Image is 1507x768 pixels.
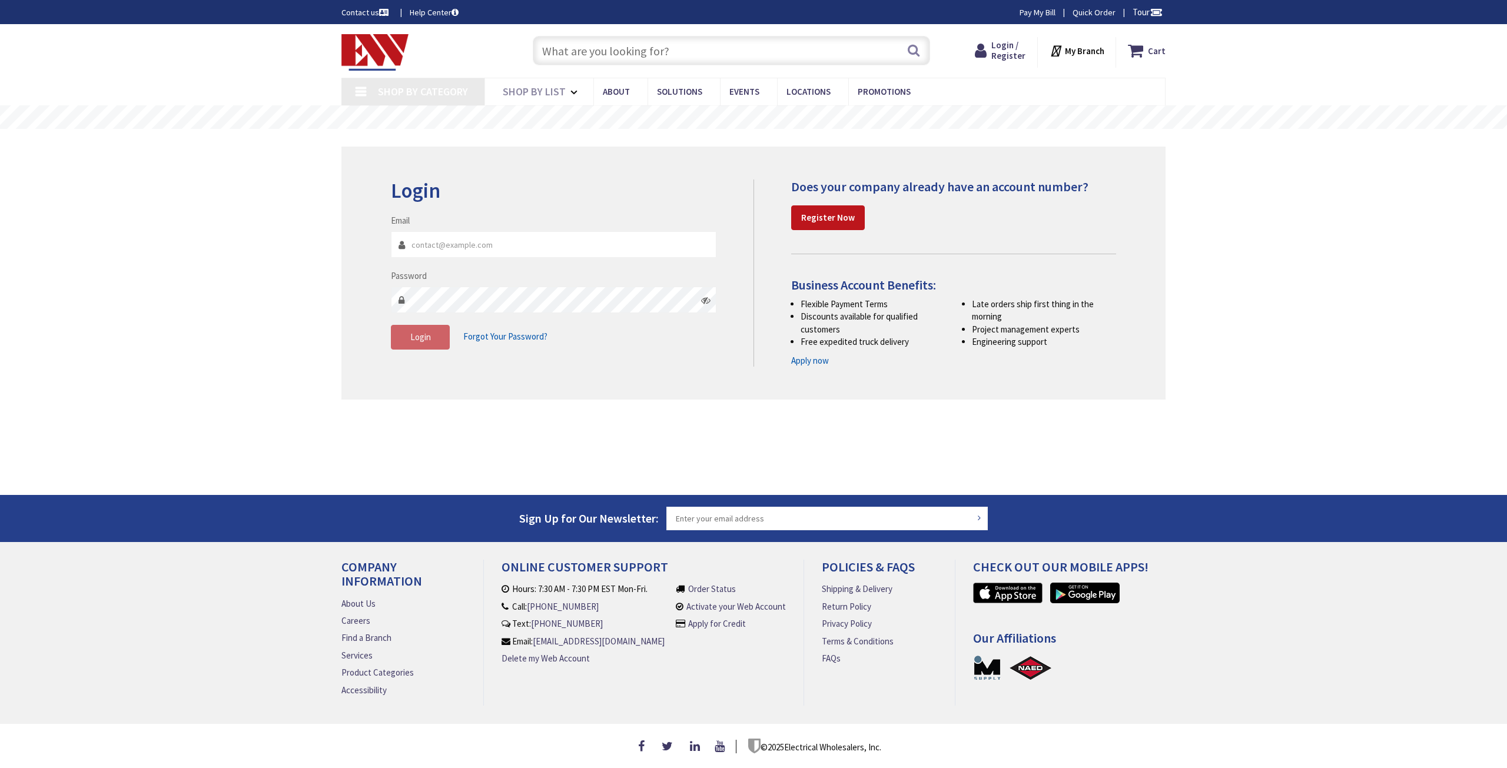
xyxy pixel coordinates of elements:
input: Email [391,231,716,258]
span: Solutions [657,86,702,97]
a: [PHONE_NUMBER] [527,600,599,613]
li: Discounts available for qualified customers [801,310,945,335]
a: Apply now [791,354,829,367]
span: Locations [786,86,831,97]
span: Login [410,331,431,343]
li: Project management experts [972,323,1116,335]
label: Email [391,214,410,227]
a: NAED [1009,654,1053,681]
a: Activate your Web Account [686,600,786,613]
a: About Us [341,597,376,610]
input: What are you looking for? [533,36,930,65]
h4: Company Information [341,560,466,597]
a: Product Categories [341,666,414,679]
button: Login [391,325,450,350]
strong: Cart [1148,40,1166,61]
li: Hours: 7:30 AM - 7:30 PM EST Mon-Fri. [502,583,665,595]
a: Help Center [410,6,459,18]
a: Return Policy [822,600,871,613]
a: Cart [1128,40,1166,61]
span: Login / Register [991,39,1025,61]
i: Click here to show/hide password [701,295,711,305]
a: Delete my Web Account [502,652,590,664]
h4: Policies & FAQs [822,560,937,583]
span: About [603,86,630,97]
h4: Business Account Benefits: [791,278,1116,292]
a: [EMAIL_ADDRESS][DOMAIN_NAME] [533,635,665,647]
strong: Register Now [801,212,855,223]
span: 2025 [768,742,784,753]
a: Quick Order [1073,6,1116,18]
span: Promotions [858,86,911,97]
h2: Login [391,179,716,202]
span: Events [729,86,759,97]
li: Flexible Payment Terms [801,298,945,310]
span: Sign Up for Our Newsletter: [519,511,659,526]
a: Accessibility [341,684,387,696]
a: Pay My Bill [1020,6,1055,18]
label: Password [391,270,427,282]
a: Privacy Policy [822,617,872,630]
span: Shop By List [503,85,566,98]
li: Late orders ship first thing in the morning [972,298,1116,323]
a: [PHONE_NUMBER] [531,617,603,630]
li: Free expedited truck delivery [801,335,945,348]
span: Tour [1133,6,1163,18]
input: Enter your email address [666,507,988,530]
a: FAQs [822,652,841,664]
strong: My Branch [1065,45,1104,56]
div: My Branch [1050,40,1104,61]
li: Text: [502,617,665,630]
a: Forgot Your Password? [463,325,547,348]
a: Apply for Credit [688,617,746,630]
span: Forgot Your Password? [463,331,547,342]
p: © Electrical Wholesalers, Inc. [748,739,881,753]
h4: Online Customer Support [502,560,785,583]
a: Shipping & Delivery [822,583,892,595]
a: MSUPPLY [973,654,1001,681]
a: Register Now [791,205,865,230]
h4: Check out Our Mobile Apps! [973,560,1174,583]
a: Terms & Conditions [822,635,894,647]
li: Email: [502,635,665,647]
a: Login / Register [975,40,1025,61]
a: Find a Branch [341,631,391,644]
a: Order Status [688,583,736,595]
h4: Does your company already have an account number? [791,179,1116,194]
a: Careers [341,614,370,627]
rs-layer: Free Same Day Pickup at 19 Locations [646,111,862,124]
a: Contact us [341,6,391,18]
img: footer_logo.png [748,739,761,753]
a: Services [341,649,373,661]
li: Engineering support [972,335,1116,348]
span: Shop By Category [378,85,468,98]
img: Electrical Wholesalers, Inc. [341,34,409,71]
li: Call: [502,600,665,613]
h4: Our Affiliations [973,631,1174,654]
